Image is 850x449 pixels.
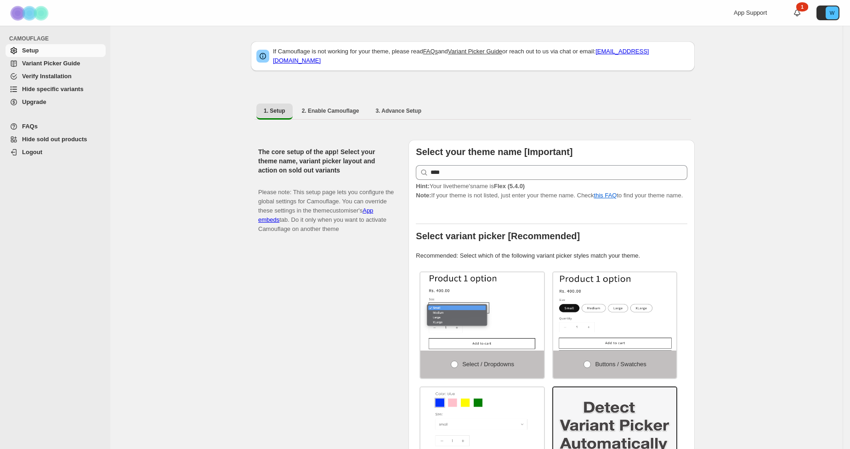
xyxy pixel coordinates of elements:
span: Buttons / Swatches [595,361,646,368]
strong: Flex (5.4.0) [494,183,525,190]
img: Buttons / Swatches [553,272,677,351]
span: App Support [734,9,767,16]
span: Select / Dropdowns [462,361,514,368]
p: If Camouflage is not working for your theme, please read and or reach out to us via chat or email: [273,47,689,65]
span: Verify Installation [22,73,72,80]
div: 1 [796,2,808,12]
a: Upgrade [6,96,106,109]
span: 1. Setup [264,107,285,115]
b: Select your theme name [Important] [416,147,572,157]
a: this FAQ [594,192,617,199]
span: Hide sold out products [22,136,87,143]
h2: The core setup of the app! Select your theme name, variant picker layout and action on sold out v... [258,147,394,175]
span: Your live theme's name is [416,183,525,190]
span: CAMOUFLAGE [9,35,106,42]
a: FAQs [423,48,438,55]
a: Verify Installation [6,70,106,83]
span: Variant Picker Guide [22,60,80,67]
a: Variant Picker Guide [6,57,106,70]
a: Variant Picker Guide [448,48,502,55]
p: Please note: This setup page lets you configure the global settings for Camouflage. You can overr... [258,178,394,234]
strong: Hint: [416,183,430,190]
p: Recommended: Select which of the following variant picker styles match your theme. [416,251,687,260]
p: If your theme is not listed, just enter your theme name. Check to find your theme name. [416,182,687,200]
span: FAQs [22,123,38,130]
a: 1 [793,8,802,17]
a: Hide sold out products [6,133,106,146]
b: Select variant picker [Recommended] [416,231,580,241]
button: Avatar with initials W [816,6,839,20]
span: 2. Enable Camouflage [302,107,359,115]
span: Avatar with initials W [826,6,839,19]
a: Hide specific variants [6,83,106,96]
strong: Note: [416,192,431,199]
span: 3. Advance Setup [375,107,421,115]
a: Setup [6,44,106,57]
a: Logout [6,146,106,159]
text: W [830,10,835,16]
span: Setup [22,47,39,54]
img: Camouflage [7,0,53,26]
span: Upgrade [22,98,46,105]
img: Select / Dropdowns [420,272,544,351]
a: FAQs [6,120,106,133]
span: Logout [22,149,42,155]
span: Hide specific variants [22,86,84,92]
